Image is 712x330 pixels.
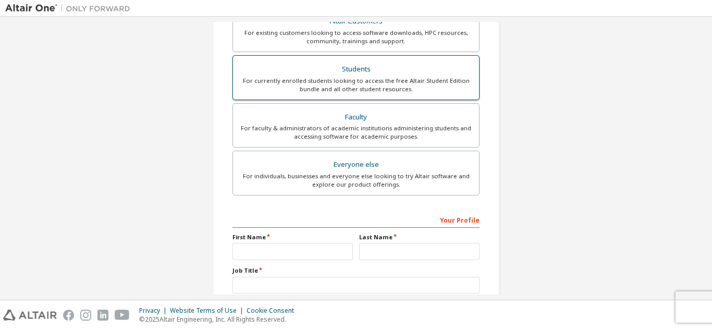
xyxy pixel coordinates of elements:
div: Website Terms of Use [170,307,247,315]
div: For faculty & administrators of academic institutions administering students and accessing softwa... [239,124,473,141]
label: First Name [232,233,353,241]
label: Job Title [232,266,480,275]
div: Privacy [139,307,170,315]
p: © 2025 Altair Engineering, Inc. All Rights Reserved. [139,315,300,324]
img: linkedin.svg [97,310,108,321]
img: Altair One [5,3,136,14]
img: youtube.svg [115,310,130,321]
div: For individuals, businesses and everyone else looking to try Altair software and explore our prod... [239,172,473,189]
label: Last Name [359,233,480,241]
img: altair_logo.svg [3,310,57,321]
div: Everyone else [239,157,473,172]
img: instagram.svg [80,310,91,321]
div: Your Profile [232,211,480,228]
img: facebook.svg [63,310,74,321]
div: For existing customers looking to access software downloads, HPC resources, community, trainings ... [239,29,473,45]
div: Students [239,62,473,77]
div: Cookie Consent [247,307,300,315]
div: For currently enrolled students looking to access the free Altair Student Edition bundle and all ... [239,77,473,93]
div: Faculty [239,110,473,125]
